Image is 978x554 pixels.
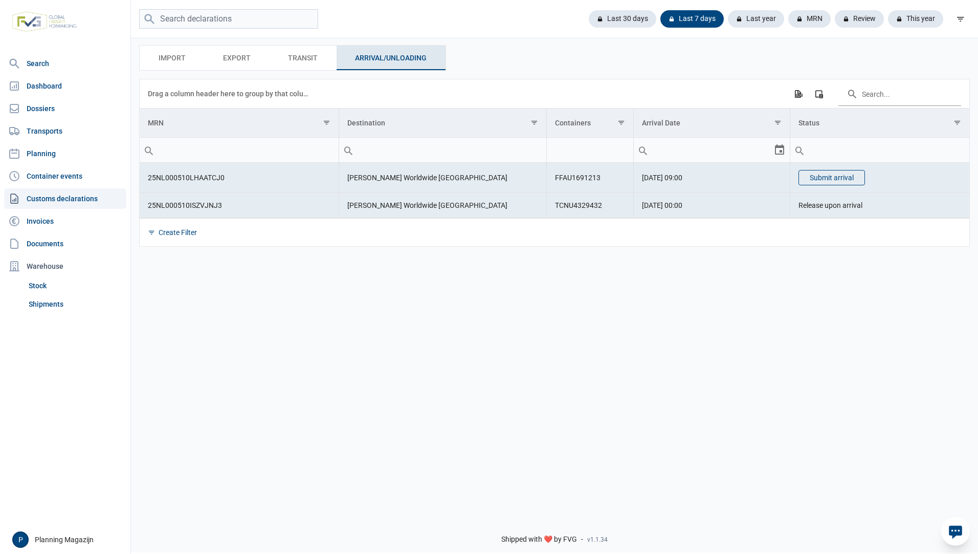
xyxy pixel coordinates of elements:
[339,138,546,163] td: Filter cell
[4,211,126,231] a: Invoices
[140,138,158,162] div: Search box
[790,138,969,163] td: Filter cell
[547,138,633,162] input: Filter cell
[355,52,427,64] span: Arrival/Unloading
[555,174,601,182] span: FFAU1691213
[581,535,583,544] span: -
[4,166,126,186] a: Container events
[140,138,339,163] td: Filter cell
[140,193,339,218] td: 25NL000510ISZVJNJ3
[4,53,126,74] a: Search
[223,52,251,64] span: Export
[633,138,790,163] td: Filter cell
[4,256,126,276] div: Warehouse
[951,10,970,28] div: filter
[617,119,625,126] span: Show filter options for column 'Containers'
[660,10,724,28] div: Last 7 days
[148,86,312,102] div: Drag a column header here to group by that column
[774,119,782,126] span: Show filter options for column 'Arrival Date'
[4,98,126,119] a: Dossiers
[773,138,786,162] div: Select
[728,10,784,28] div: Last year
[347,119,385,127] div: Destination
[339,138,546,162] input: Filter cell
[798,119,819,127] div: Status
[339,138,358,162] div: Search box
[798,170,865,185] button: Submit arrival
[555,119,591,127] div: Containers
[953,119,961,126] span: Show filter options for column 'Status'
[323,119,330,126] span: Show filter options for column 'MRN'
[12,531,124,548] div: Planning Magazijn
[159,52,186,64] span: Import
[790,138,969,162] input: Filter cell
[339,109,546,138] td: Column Destination
[798,201,862,209] span: Release upon arrival
[288,52,318,64] span: Transit
[790,138,809,162] div: Search box
[838,81,961,106] input: Search in the data grid
[634,138,652,162] div: Search box
[587,536,608,544] span: v1.1.34
[642,174,682,182] span: [DATE] 09:00
[148,79,961,108] div: Data grid toolbar
[140,138,339,162] input: Filter cell
[25,295,126,313] a: Shipments
[789,84,807,103] div: Export all data to Excel
[4,76,126,96] a: Dashboard
[501,535,577,544] span: Shipped with ❤️ by FVG
[555,201,602,209] span: TCNU4329432
[530,119,538,126] span: Show filter options for column 'Destination'
[339,163,546,193] td: [PERSON_NAME] Worldwide [GEOGRAPHIC_DATA]
[633,109,790,138] td: Column Arrival Date
[4,188,126,209] a: Customs declarations
[546,138,633,163] td: Filter cell
[140,109,339,138] td: Column MRN
[810,84,828,103] div: Column Chooser
[790,109,969,138] td: Column Status
[140,163,339,193] td: 25NL000510LHAATCJ0
[4,121,126,141] a: Transports
[8,8,81,36] img: FVG - Global freight forwarding
[159,228,197,237] div: Create Filter
[4,143,126,164] a: Planning
[25,276,126,295] a: Stock
[4,233,126,254] a: Documents
[788,10,831,28] div: MRN
[140,79,969,246] div: Data grid with 2 rows and 5 columns
[139,9,318,29] input: Search declarations
[634,138,773,162] input: Filter cell
[642,201,682,209] span: [DATE] 00:00
[546,109,633,138] td: Column Containers
[888,10,943,28] div: This year
[642,119,680,127] div: Arrival Date
[12,531,29,548] button: P
[835,10,884,28] div: Review
[339,193,546,218] td: [PERSON_NAME] Worldwide [GEOGRAPHIC_DATA]
[148,119,164,127] div: MRN
[589,10,656,28] div: Last 30 days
